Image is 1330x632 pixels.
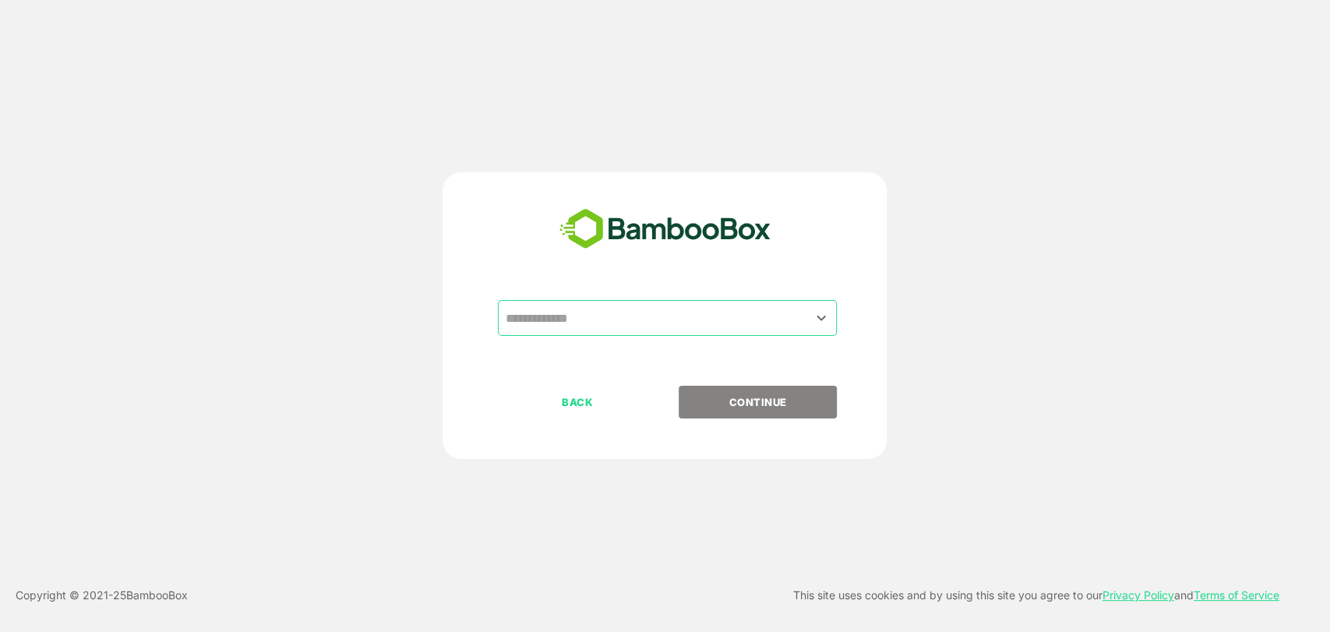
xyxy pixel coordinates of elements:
[498,386,656,418] button: BACK
[793,586,1279,605] p: This site uses cookies and by using this site you agree to our and
[1102,588,1174,602] a: Privacy Policy
[680,394,836,411] p: CONTINUE
[16,586,188,605] p: Copyright © 2021- 25 BambooBox
[679,386,837,418] button: CONTINUE
[551,203,779,255] img: bamboobox
[810,307,831,328] button: Open
[499,394,655,411] p: BACK
[1194,588,1279,602] a: Terms of Service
